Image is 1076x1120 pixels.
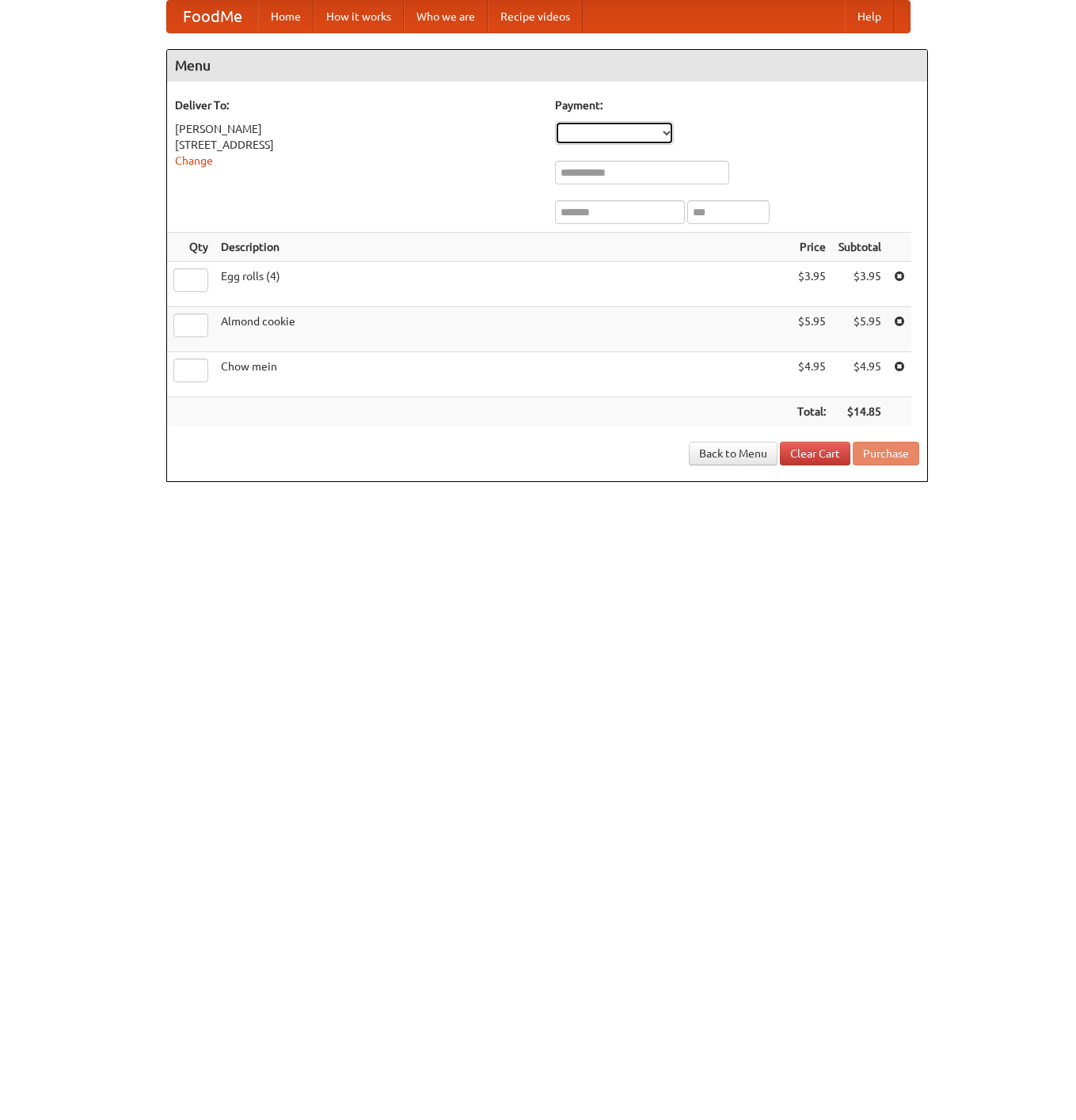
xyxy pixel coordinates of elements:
a: Home [258,1,314,32]
th: Subtotal [832,233,888,262]
th: $14.85 [832,397,888,427]
th: Qty [167,233,215,262]
th: Description [215,233,791,262]
a: How it works [314,1,404,32]
th: Price [791,233,832,262]
td: Chow mein [215,352,791,397]
td: Egg rolls (4) [215,262,791,307]
div: [PERSON_NAME] [175,121,539,137]
td: $3.95 [791,262,832,307]
h5: Deliver To: [175,97,539,113]
td: $3.95 [832,262,888,307]
a: Help [845,1,894,32]
td: $4.95 [791,352,832,397]
a: Who we are [404,1,488,32]
a: Change [175,154,213,167]
a: Clear Cart [780,442,850,465]
td: $5.95 [832,307,888,352]
div: [STREET_ADDRESS] [175,137,539,153]
td: $5.95 [791,307,832,352]
th: Total: [791,397,832,427]
h4: Menu [167,50,927,82]
a: Back to Menu [689,442,778,465]
h5: Payment: [555,97,919,113]
td: Almond cookie [215,307,791,352]
a: FoodMe [167,1,258,32]
button: Purchase [853,442,919,465]
a: Recipe videos [488,1,583,32]
td: $4.95 [832,352,888,397]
